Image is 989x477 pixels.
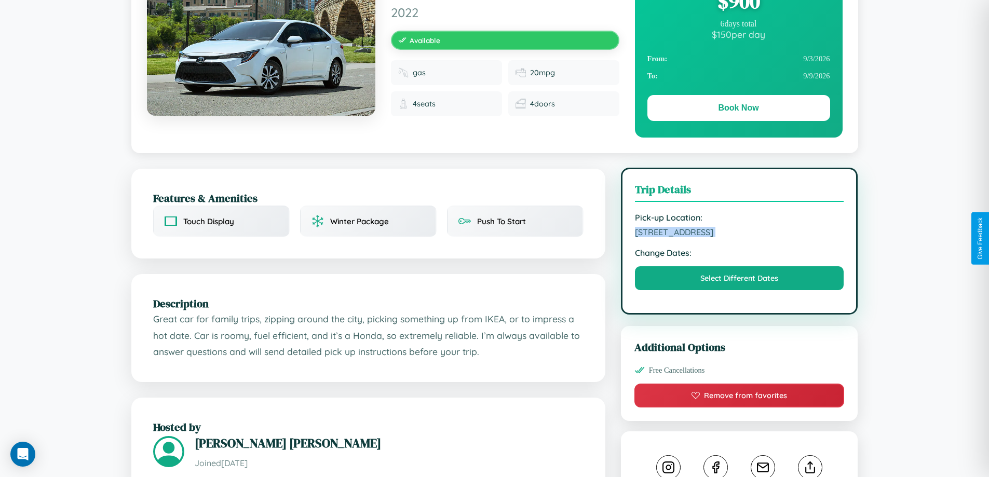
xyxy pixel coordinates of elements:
img: Fuel type [398,67,409,78]
p: Joined [DATE] [195,456,584,471]
img: Doors [516,99,526,109]
span: 4 seats [413,99,436,108]
div: Open Intercom Messenger [10,442,35,467]
span: [STREET_ADDRESS] [635,227,844,237]
strong: Pick-up Location: [635,212,844,223]
button: Book Now [647,95,830,121]
h3: [PERSON_NAME] [PERSON_NAME] [195,434,584,452]
div: 9 / 3 / 2026 [647,50,830,67]
strong: From: [647,54,668,63]
div: 6 days total [647,19,830,29]
div: $ 150 per day [647,29,830,40]
span: Touch Display [183,216,234,226]
div: 9 / 9 / 2026 [647,67,830,85]
h3: Additional Options [634,339,845,355]
h2: Description [153,296,584,311]
strong: Change Dates: [635,248,844,258]
span: Free Cancellations [649,366,705,375]
h2: Hosted by [153,419,584,434]
span: 2022 [391,5,619,20]
span: Available [410,36,440,45]
button: Select Different Dates [635,266,844,290]
span: Winter Package [330,216,389,226]
span: gas [413,68,426,77]
span: Push To Start [477,216,526,226]
span: 4 doors [530,99,555,108]
img: Seats [398,99,409,109]
h2: Features & Amenities [153,190,584,206]
h3: Trip Details [635,182,844,202]
p: Great car for family trips, zipping around the city, picking something up from IKEA, or to impres... [153,311,584,360]
div: Give Feedback [977,217,984,260]
span: 20 mpg [530,68,555,77]
button: Remove from favorites [634,384,845,407]
img: Fuel efficiency [516,67,526,78]
strong: To: [647,72,658,80]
